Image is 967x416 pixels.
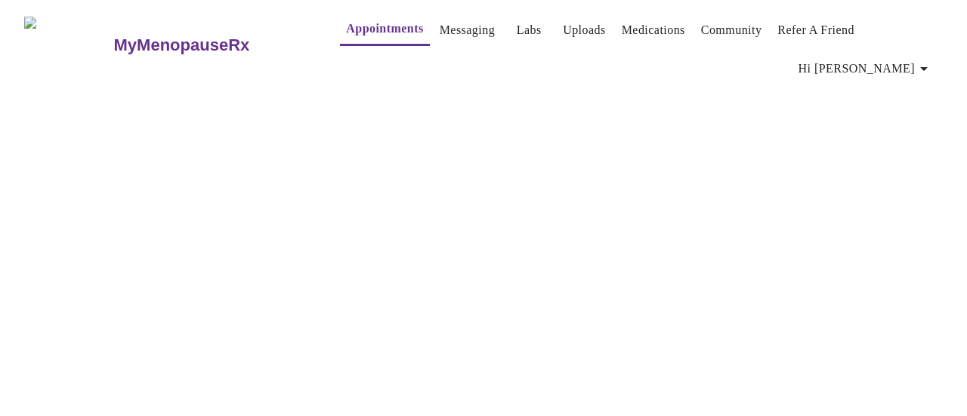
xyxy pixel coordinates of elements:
[340,14,429,46] button: Appointments
[346,18,423,39] a: Appointments
[24,17,112,73] img: MyMenopauseRx Logo
[434,15,501,45] button: Messaging
[799,58,933,79] span: Hi [PERSON_NAME]
[701,20,762,41] a: Community
[114,35,250,55] h3: MyMenopauseRx
[563,20,606,41] a: Uploads
[440,20,495,41] a: Messaging
[112,19,310,72] a: MyMenopauseRx
[517,20,542,41] a: Labs
[771,15,860,45] button: Refer a Friend
[695,15,768,45] button: Community
[505,15,553,45] button: Labs
[616,15,691,45] button: Medications
[622,20,685,41] a: Medications
[777,20,854,41] a: Refer a Friend
[792,54,939,84] button: Hi [PERSON_NAME]
[557,15,612,45] button: Uploads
